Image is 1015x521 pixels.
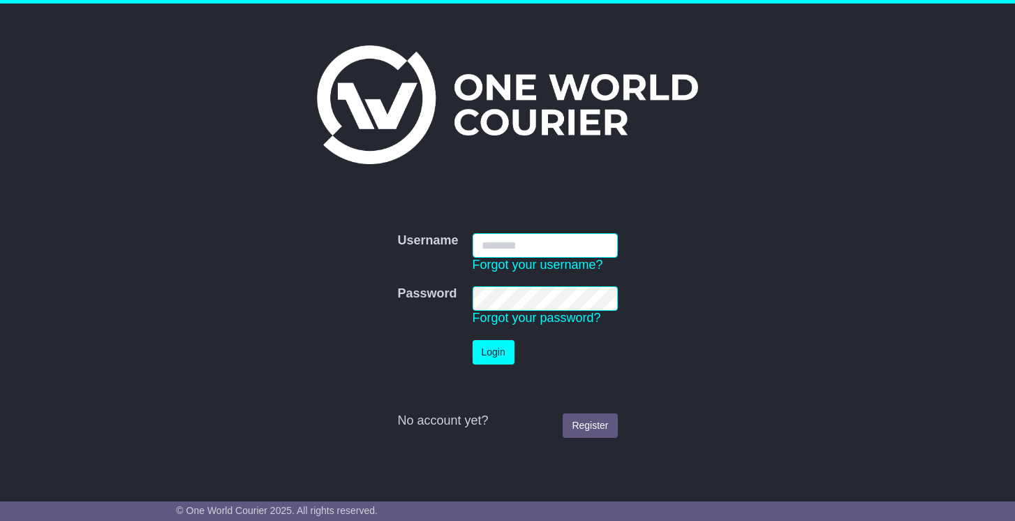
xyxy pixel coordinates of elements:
[397,286,457,302] label: Password
[473,311,601,325] a: Forgot your password?
[563,413,617,438] a: Register
[473,340,514,365] button: Login
[176,505,378,516] span: © One World Courier 2025. All rights reserved.
[397,413,617,429] div: No account yet?
[317,45,698,164] img: One World
[397,233,458,249] label: Username
[473,258,603,272] a: Forgot your username?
